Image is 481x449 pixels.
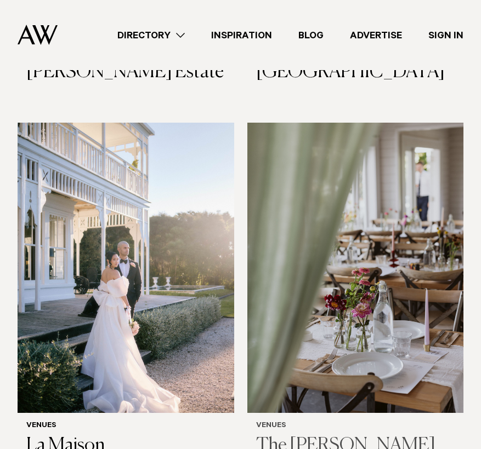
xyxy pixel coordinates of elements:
img: Indoor reception styling at The Farmers Daughter [247,123,464,412]
h6: Venues [26,422,225,431]
a: Sign In [415,28,477,43]
h3: [PERSON_NAME] Estate [26,61,225,84]
a: Directory [104,28,198,43]
a: Blog [285,28,337,43]
h3: [GEOGRAPHIC_DATA] [256,61,455,84]
h6: Venues [256,422,455,431]
img: Bride with puffy dress in front of homestead [18,123,234,412]
img: Auckland Weddings Logo [18,25,58,45]
a: Inspiration [198,28,285,43]
a: Advertise [337,28,415,43]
